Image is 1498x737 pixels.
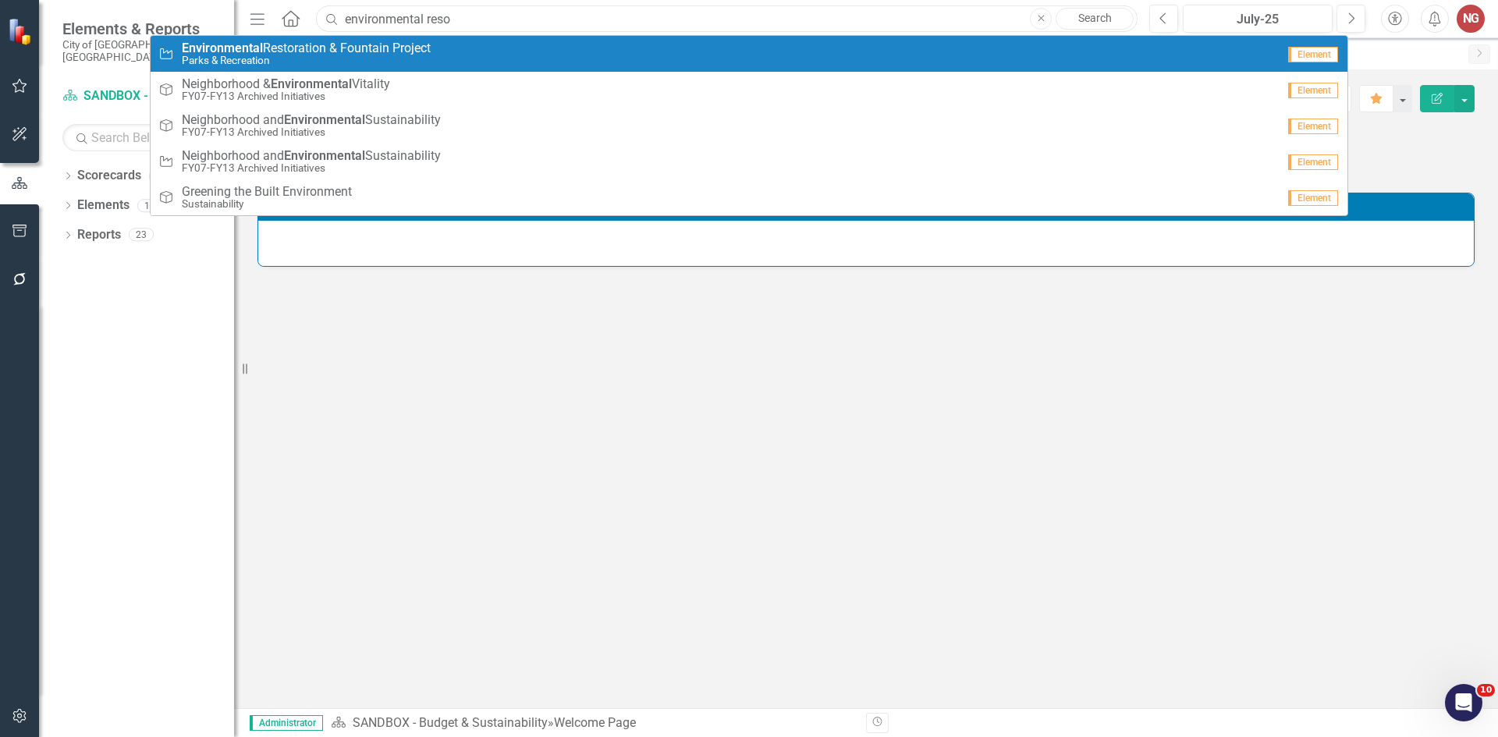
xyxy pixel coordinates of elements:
div: Welcome Page [554,715,636,730]
input: Search Below... [62,124,218,151]
input: Search ClearPoint... [316,5,1138,33]
span: Element [1288,190,1338,206]
div: July-25 [1188,10,1327,29]
span: Element [1288,83,1338,98]
iframe: Intercom live chat [1445,684,1482,721]
div: 23 [129,229,154,242]
span: Neighborhood & Vitality [182,77,390,91]
a: Neighborhood &EnvironmentalVitalityFY07-FY13 Archived InitiativesElement [151,72,1347,108]
strong: Environmental [271,76,352,91]
strong: Environmental [284,148,365,163]
a: SANDBOX - Budget & Sustainability [353,715,548,730]
span: Element [1288,47,1338,62]
strong: Environmental [182,41,263,55]
button: July-25 [1183,5,1333,33]
a: Search [1056,8,1134,30]
span: Restoration & Fountain Project [182,41,431,55]
a: Neighborhood andEnvironmentalSustainabilityFY07-FY13 Archived InitiativesElement [151,108,1347,144]
small: FY07-FY13 Archived Initiatives [182,162,441,174]
a: Scorecards [77,167,141,185]
small: Sustainability [182,198,352,210]
small: Parks & Recreation [182,55,431,66]
span: Neighborhood and Sustainability [182,113,441,127]
a: Elements [77,197,130,214]
span: 10 [1477,684,1495,696]
button: NG [1457,5,1485,33]
div: » [331,714,854,732]
a: EnvironmentalRestoration & Fountain ProjectParks & RecreationElement [151,36,1347,72]
span: Element [1288,154,1338,170]
small: FY07-FY13 Archived Initiatives [182,90,390,102]
strong: Environmental [284,112,365,127]
img: ClearPoint Strategy [8,18,35,45]
span: Neighborhood and Sustainability [182,149,441,163]
span: Element [1288,119,1338,134]
span: Greening the Built Environment [182,185,352,199]
span: Elements & Reports [62,19,218,38]
small: City of [GEOGRAPHIC_DATA], [GEOGRAPHIC_DATA] [62,38,218,64]
a: Reports [77,226,121,244]
a: Greening the Built EnvironmentSustainabilityElement [151,179,1347,215]
small: FY07-FY13 Archived Initiatives [182,126,441,138]
div: 15 [137,199,162,212]
a: SANDBOX - Budget & Sustainability [62,87,218,105]
span: Administrator [250,715,323,731]
a: Neighborhood andEnvironmentalSustainabilityFY07-FY13 Archived InitiativesElement [151,144,1347,179]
